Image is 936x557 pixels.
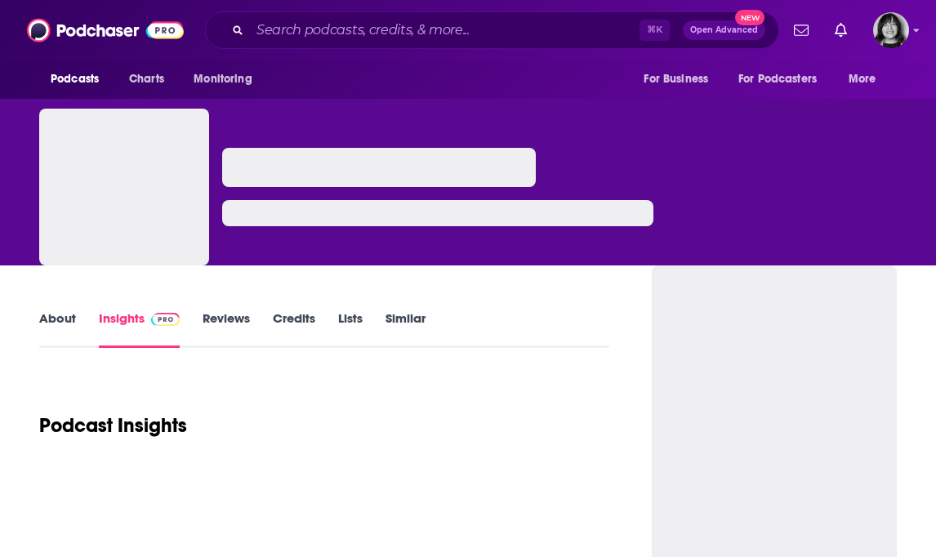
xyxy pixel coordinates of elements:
a: Show notifications dropdown [787,16,815,44]
span: ⌘ K [640,20,670,41]
span: Open Advanced [690,26,758,34]
span: Charts [129,68,164,91]
span: For Business [644,68,708,91]
button: open menu [837,64,897,95]
input: Search podcasts, credits, & more... [250,17,640,43]
button: open menu [39,64,120,95]
button: Open AdvancedNew [683,20,765,40]
button: Show profile menu [873,12,909,48]
span: For Podcasters [738,68,817,91]
img: Podchaser Pro [151,313,180,326]
a: InsightsPodchaser Pro [99,310,180,348]
span: Podcasts [51,68,99,91]
span: New [735,10,764,25]
h1: Podcast Insights [39,413,187,438]
a: Lists [338,310,363,348]
a: Credits [273,310,315,348]
a: Similar [386,310,426,348]
img: User Profile [873,12,909,48]
button: open menu [632,64,729,95]
div: Search podcasts, credits, & more... [205,11,779,49]
img: Podchaser - Follow, Share and Rate Podcasts [27,15,184,46]
button: open menu [728,64,840,95]
span: Logged in as parkdalepublicity1 [873,12,909,48]
a: Show notifications dropdown [828,16,854,44]
span: More [849,68,876,91]
a: Charts [118,64,174,95]
a: Reviews [203,310,250,348]
button: open menu [182,64,273,95]
a: About [39,310,76,348]
span: Monitoring [194,68,252,91]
